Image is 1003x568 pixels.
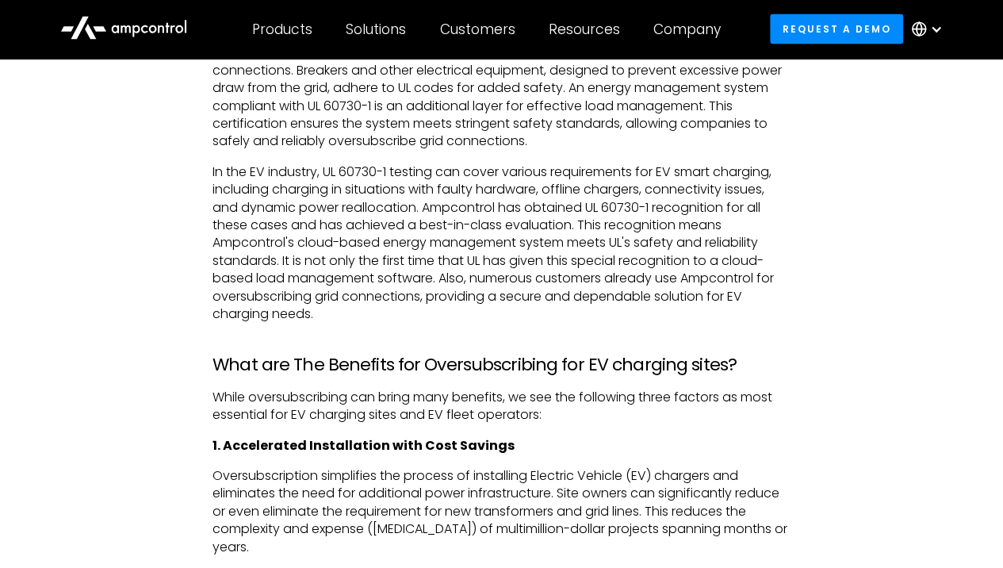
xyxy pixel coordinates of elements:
div: Resources [549,21,620,38]
p: While oversubscribing can bring many benefits, we see the following three factors as most essenti... [212,389,791,424]
div: Products [252,21,312,38]
h3: What are The Benefits for Oversubscribing for EV charging sites? [212,355,791,375]
div: Company [653,21,721,38]
div: Solutions [346,21,406,38]
p: UL 60730-1 certification plays a crucial role in ensuring the safety and reliability of electric ... [212,26,791,151]
div: Customers [440,21,515,38]
p: In the EV industry, UL 60730-1 testing can cover various requirements for EV smart charging, incl... [212,163,791,324]
strong: 1. Accelerated Installation with Cost Savings [212,436,515,455]
a: Request a demo [770,14,903,44]
p: Oversubscription simplifies the process of installing Electric Vehicle (EV) chargers and eliminat... [212,467,791,556]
